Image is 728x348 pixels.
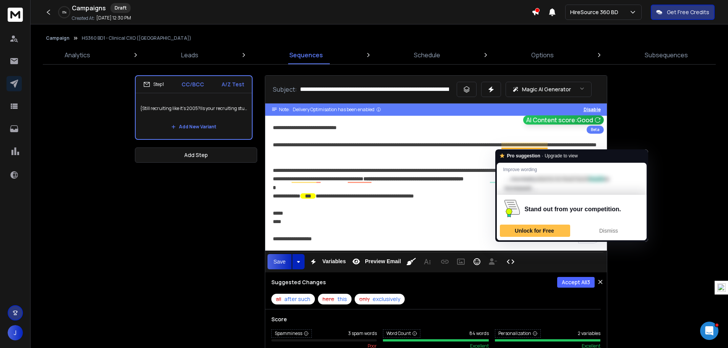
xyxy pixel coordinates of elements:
[165,119,222,134] button: Add New Variant
[373,295,400,303] span: exclusively
[557,277,595,288] button: Accept All3
[522,86,571,93] p: Magic AI Generator
[645,50,688,60] p: Subsequences
[454,254,468,269] button: Insert Image (Ctrl+P)
[651,5,715,20] button: Get Free Credits
[135,75,253,140] li: Step1CC/BCCA/Z Test{Still recruiting like it’s 2005?|Is your recruiting stuck in the year [DATE]?...
[284,295,310,303] span: after such
[65,50,90,60] p: Analytics
[486,254,500,269] button: Insert Unsubscribe Link
[279,107,290,113] span: Note:
[8,325,23,340] button: J
[293,107,381,113] div: Delivery Optimisation has been enabled
[268,254,292,269] button: Save
[527,46,558,64] a: Options
[495,329,541,338] span: Personalization
[337,295,347,303] span: this
[420,254,435,269] button: More Text
[285,46,328,64] a: Sequences
[271,278,326,286] h3: Suggested Changes
[273,85,297,94] p: Subject:
[321,258,347,265] span: Variables
[323,295,334,303] span: here
[469,330,489,337] span: 84 words
[82,35,191,41] p: HS360 BD1 - Clinical CXO ([GEOGRAPHIC_DATA])
[143,81,164,88] div: Step 1
[506,82,592,97] button: Magic AI Generator
[523,115,604,125] button: AI Content score:Good
[584,107,601,113] button: Disable
[640,46,692,64] a: Subsequences
[276,295,281,303] span: all
[289,50,323,60] p: Sequences
[531,50,554,60] p: Options
[363,258,402,265] span: Preview Email
[306,254,347,269] button: Variables
[667,8,709,16] p: Get Free Credits
[96,15,131,21] p: [DATE] 12:30 PM
[265,116,607,251] div: To enrich screen reader interactions, please activate Accessibility in Grammarly extension settings
[62,10,66,15] p: 0 %
[700,322,718,340] iframe: Intercom live chat
[60,46,95,64] a: Analytics
[177,46,203,64] a: Leads
[181,50,198,60] p: Leads
[578,330,600,337] span: 2 variables
[46,35,70,41] button: Campaign
[135,147,257,163] button: Add Step
[570,8,621,16] p: HireSource 360 BD
[110,3,131,13] div: Draft
[348,330,377,337] span: 3 spam words
[349,254,402,269] button: Preview Email
[383,329,420,338] span: Word Count
[359,295,370,303] span: only
[271,329,312,338] span: Spamminess
[409,46,445,64] a: Schedule
[438,254,452,269] button: Insert Link (Ctrl+K)
[222,81,244,88] p: A/Z Test
[271,316,601,323] h3: Score
[414,50,440,60] p: Schedule
[72,15,95,21] p: Created At:
[140,98,247,119] p: {Still recruiting like it’s 2005?|Is your recruiting stuck in the year [DATE]?}
[182,81,204,88] p: CC/BCC
[72,3,106,13] h1: Campaigns
[587,126,604,134] div: Beta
